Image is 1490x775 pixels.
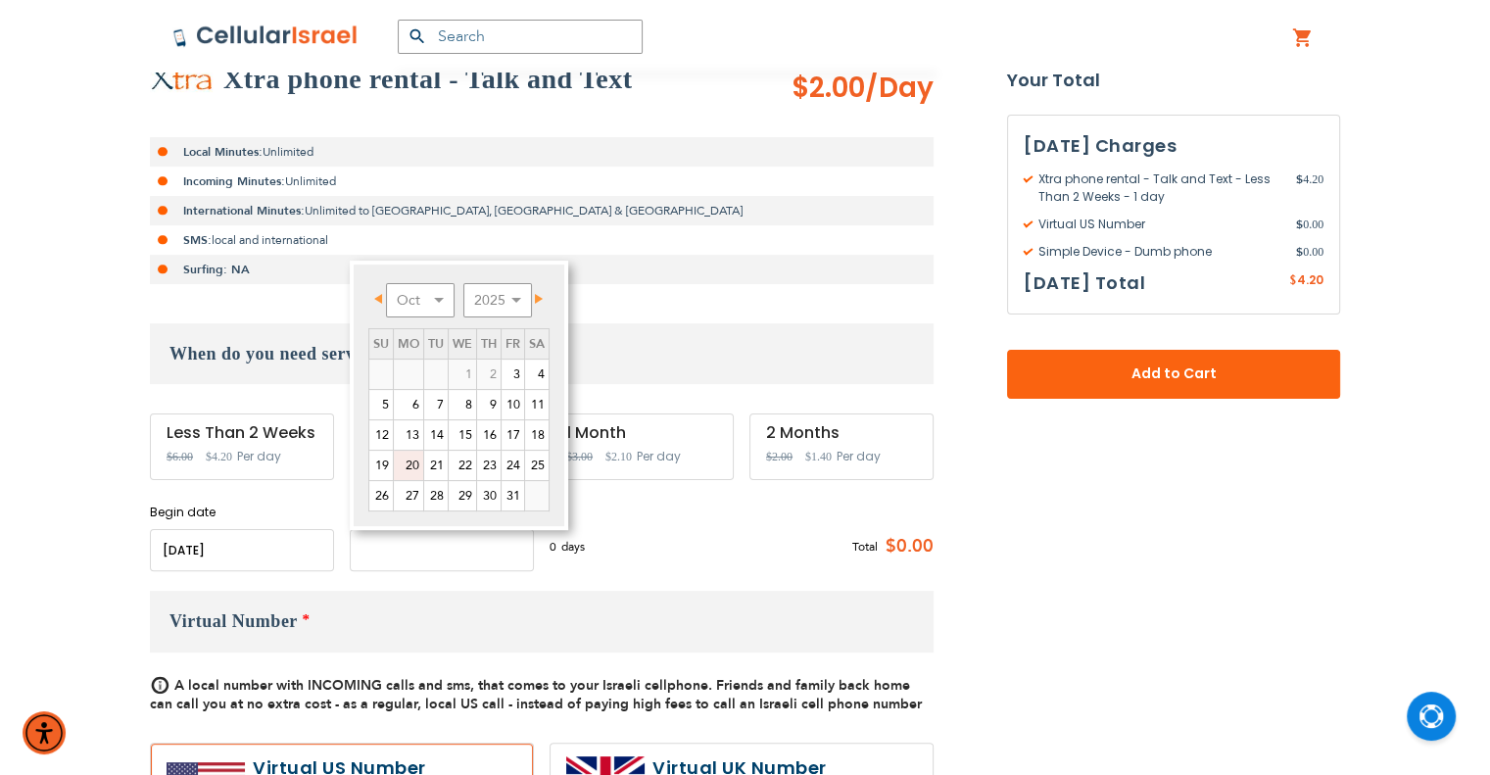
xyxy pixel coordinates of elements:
span: Tuesday [428,335,444,353]
span: Total [852,538,878,556]
a: 28 [424,481,448,510]
a: 26 [369,481,393,510]
a: 31 [502,481,524,510]
span: Thursday [481,335,497,353]
li: local and international [150,225,934,255]
span: Virtual Number [169,611,298,631]
button: Add to Cart [1007,350,1340,399]
span: Add to Cart [1072,363,1275,384]
span: 4.20 [1297,271,1323,288]
span: 4.20 [1296,170,1323,206]
a: 20 [394,451,423,480]
input: MM/DD/YYYY [150,529,334,571]
span: 1 [449,360,476,389]
li: Unlimited [150,137,934,167]
span: Saturday [529,335,545,353]
h3: [DATE] Total [1024,268,1145,298]
span: $ [1296,216,1303,233]
a: 14 [424,420,448,450]
a: 8 [449,390,476,419]
a: 6 [394,390,423,419]
a: 5 [369,390,393,419]
a: 19 [369,451,393,480]
strong: Your Total [1007,66,1340,95]
a: 22 [449,451,476,480]
td: minimum 5 days rental Or minimum 4 months on Long term plans [476,359,501,389]
span: days [561,538,585,556]
div: 2 Months [766,424,917,442]
a: 12 [369,420,393,450]
a: 30 [477,481,501,510]
a: Next [523,286,548,311]
strong: Surfing: NA [183,262,250,277]
div: Accessibility Menu [23,711,66,754]
strong: International Minutes: [183,203,305,218]
td: minimum 5 days rental Or minimum 4 months on Long term plans [448,359,476,389]
li: Unlimited to [GEOGRAPHIC_DATA], [GEOGRAPHIC_DATA] & [GEOGRAPHIC_DATA] [150,196,934,225]
div: 1 Month [566,424,717,442]
a: Prev [370,286,395,311]
span: /Day [865,69,934,108]
a: 18 [525,420,549,450]
a: 21 [424,451,448,480]
a: 27 [394,481,423,510]
h2: Xtra phone rental - Talk and Text [223,60,632,99]
span: Monday [398,335,419,353]
span: $2.00 [792,69,934,108]
span: Prev [374,294,382,304]
span: $1.40 [805,450,832,463]
a: 3 [502,360,524,389]
a: 16 [477,420,501,450]
a: 11 [525,390,549,419]
strong: Local Minutes: [183,144,263,160]
select: Select month [386,283,455,317]
span: Sunday [373,335,389,353]
input: Search [398,20,643,54]
a: 17 [502,420,524,450]
a: 24 [502,451,524,480]
a: 25 [525,451,549,480]
a: 4 [525,360,549,389]
span: Wednesday [453,335,472,353]
span: $0.00 [878,532,934,561]
span: $ [1296,170,1303,188]
a: 9 [477,390,501,419]
span: $ [1289,272,1297,290]
span: 0 [550,538,561,556]
span: $2.00 [766,450,793,463]
select: Select year [463,283,532,317]
a: 13 [394,420,423,450]
label: Begin date [150,504,334,521]
img: Cellular Israel Logo [172,24,359,48]
div: Less Than 2 Weeks [167,424,317,442]
h3: [DATE] Charges [1024,131,1323,161]
span: Per day [837,448,881,465]
span: 2 [477,360,501,389]
span: Next [535,294,543,304]
a: 23 [477,451,501,480]
span: Simple Device - Dumb phone [1024,243,1296,261]
a: 7 [424,390,448,419]
strong: Incoming Minutes: [183,173,285,189]
span: Virtual US Number [1024,216,1296,233]
span: $2.10 [605,450,632,463]
span: 0.00 [1296,243,1323,261]
span: Friday [505,335,520,353]
span: A local number with INCOMING calls and sms, that comes to your Israeli cellphone. Friends and fam... [150,676,922,713]
strong: SMS: [183,232,212,248]
span: $3.00 [566,450,593,463]
a: 10 [502,390,524,419]
span: $6.00 [167,450,193,463]
span: Per day [637,448,681,465]
input: MM/DD/YYYY [350,529,534,571]
a: 29 [449,481,476,510]
span: $4.20 [206,450,232,463]
span: Per day [237,448,281,465]
a: 15 [449,420,476,450]
span: 0.00 [1296,216,1323,233]
span: Xtra phone rental - Talk and Text - Less Than 2 Weeks - 1 day [1024,170,1296,206]
span: $ [1296,243,1303,261]
h3: When do you need service? [150,323,934,384]
img: Xtra phone rental - Talk and Text [150,67,214,92]
li: Unlimited [150,167,934,196]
